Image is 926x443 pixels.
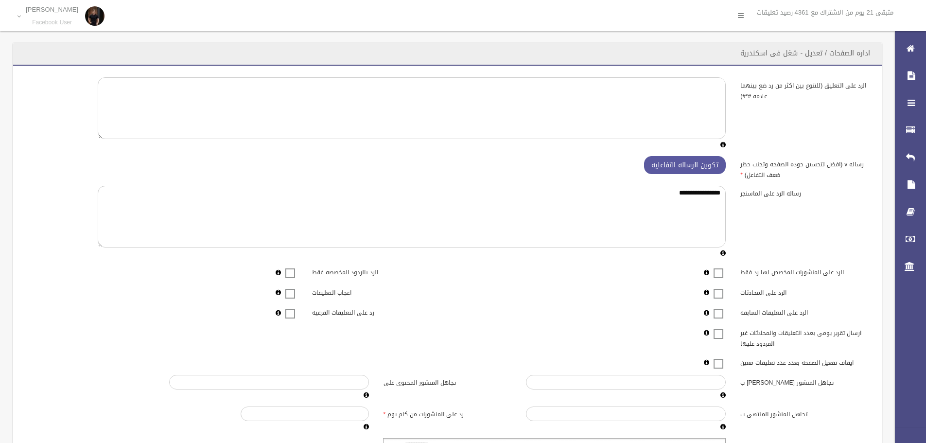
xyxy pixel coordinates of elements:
[733,186,876,199] label: رساله الرد على الماسنجر
[733,354,876,368] label: ايقاف تفعيل الصفحه بعدد عدد تعليقات معين
[305,284,448,298] label: اعجاب التعليقات
[733,156,876,180] label: رساله v (افضل لتحسين جوده الصفحه وتجنب حظر ضعف التفاعل)
[729,44,882,63] header: اداره الصفحات / تعديل - شغل فى اسكندرية
[733,305,876,319] label: الرد على التعليقات السابقه
[26,6,78,13] p: [PERSON_NAME]
[733,375,876,389] label: تجاهل المنشور [PERSON_NAME] ب
[733,325,876,349] label: ارسال تقرير يومى بعدد التعليقات والمحادثات غير المردود عليها
[644,156,726,174] button: تكوين الرساله التفاعليه
[376,375,519,389] label: تجاهل المنشور المحتوى على
[305,305,448,319] label: رد على التعليقات الفرعيه
[733,77,876,102] label: الرد على التعليق (للتنوع بين اكثر من رد ضع بينهما علامه #*#)
[376,407,519,420] label: رد على المنشورات من كام يوم
[26,19,78,26] small: Facebook User
[733,265,876,278] label: الرد على المنشورات المخصص لها رد فقط
[733,284,876,298] label: الرد على المحادثات
[733,407,876,420] label: تجاهل المنشور المنتهى ب
[305,265,448,278] label: الرد بالردود المخصصه فقط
